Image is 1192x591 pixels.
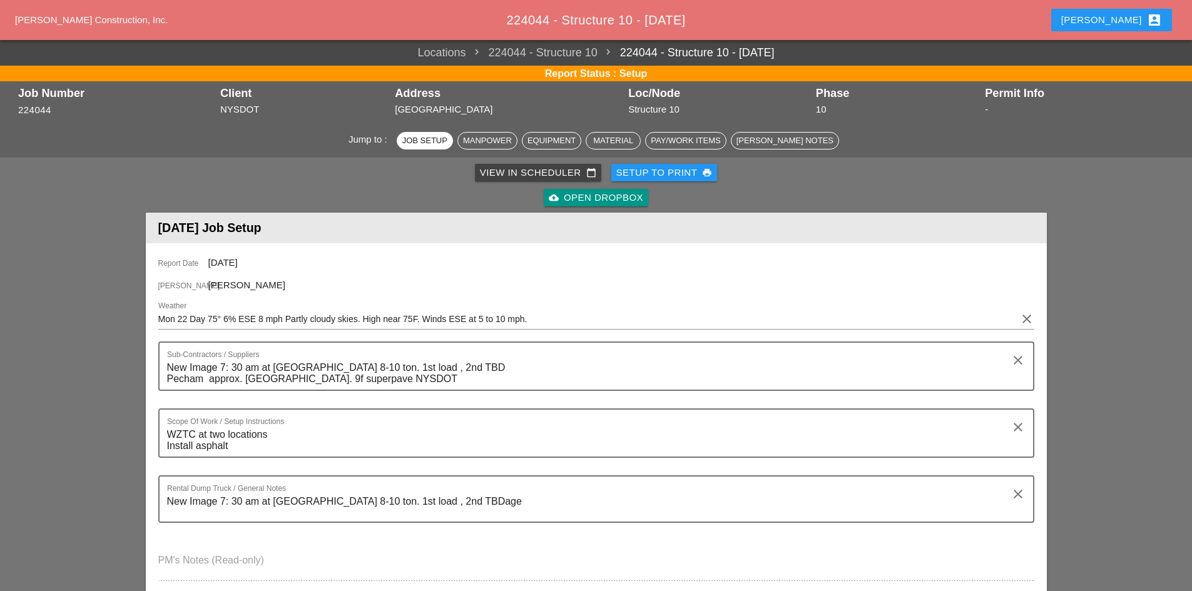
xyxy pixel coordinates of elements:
[736,134,833,147] div: [PERSON_NAME] Notes
[1051,9,1172,31] button: [PERSON_NAME]
[506,13,685,27] span: 224044 - Structure 10 - [DATE]
[158,258,208,269] span: Report Date
[463,134,512,147] div: Manpower
[985,87,1174,99] div: Permit Info
[349,134,392,144] span: Jump to :
[651,134,720,147] div: Pay/Work Items
[158,309,1017,329] input: Weather
[1011,420,1026,435] i: clear
[731,132,839,149] button: [PERSON_NAME] Notes
[549,193,559,203] i: cloud_upload
[816,103,979,117] div: 10
[480,166,596,180] div: View in Scheduler
[544,189,648,206] a: Open Dropbox
[616,166,713,180] div: Setup to Print
[549,191,643,205] div: Open Dropbox
[527,134,576,147] div: Equipment
[402,134,447,147] div: Job Setup
[158,550,1034,580] textarea: PM's Notes (Read-only)
[591,134,635,147] div: Material
[397,132,453,149] button: Job Setup
[167,425,1016,457] textarea: Scope Of Work / Setup Instructions
[816,87,979,99] div: Phase
[18,103,51,118] button: 224044
[702,168,712,178] i: print
[220,87,389,99] div: Client
[1019,311,1034,326] i: clear
[522,132,581,149] button: Equipment
[628,87,810,99] div: Loc/Node
[466,44,598,61] span: 224044 - Structure 10
[1147,13,1162,28] i: account_box
[475,164,601,181] a: View in Scheduler
[220,103,389,117] div: NYSDOT
[158,280,208,291] span: [PERSON_NAME]
[208,257,238,268] span: [DATE]
[167,492,1016,522] textarea: Rental Dump Truck / General Notes
[586,132,641,149] button: Material
[167,358,1016,390] textarea: Sub-Contractors / Suppliers
[418,44,466,61] a: Locations
[457,132,517,149] button: Manpower
[1011,487,1026,502] i: clear
[985,103,1174,117] div: -
[395,103,622,117] div: [GEOGRAPHIC_DATA]
[15,14,168,25] a: [PERSON_NAME] Construction, Inc.
[18,87,214,99] div: Job Number
[395,87,622,99] div: Address
[628,103,810,117] div: Structure 10
[586,168,596,178] i: calendar_today
[1011,353,1026,368] i: clear
[208,280,285,290] span: [PERSON_NAME]
[645,132,726,149] button: Pay/Work Items
[1061,13,1162,28] div: [PERSON_NAME]
[611,164,718,181] button: Setup to Print
[598,44,775,61] a: 224044 - Structure 10 - [DATE]
[146,213,1047,243] header: [DATE] Job Setup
